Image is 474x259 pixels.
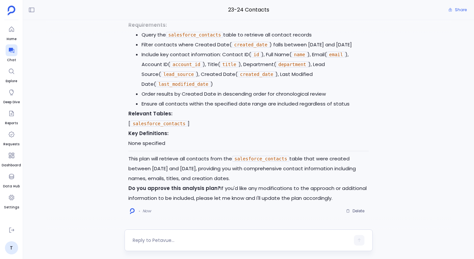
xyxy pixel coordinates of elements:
code: lead_source [161,71,196,77]
a: Explore [6,65,17,84]
span: Home [6,36,17,42]
span: Share [455,7,467,12]
code: created_date [238,71,276,77]
code: email [327,52,345,58]
li: Query the table to retrieve all contact records [142,30,369,40]
p: If you'd like any modifications to the approach or additional information to be included, please ... [128,183,369,203]
span: Settings [4,205,19,210]
a: Requests [3,129,19,147]
span: Chat [6,58,17,63]
li: Ensure all contacts within the specified date range are included regardless of status [142,99,369,109]
span: 23-24 Contacts [124,6,373,14]
button: Delete [342,206,369,216]
code: department [276,61,308,67]
button: Share [444,5,471,14]
img: logo [130,208,135,214]
p: [ ] [128,109,369,129]
span: Dashboard [2,163,21,168]
a: Reports [5,107,18,126]
a: T [5,241,18,254]
img: petavue logo [8,6,15,15]
strong: Relevant Tables: [128,110,172,117]
code: name [292,52,307,58]
li: Include key contact information: Contact ID( ), Full Name( ), Email( ), Account ID( ), Title( ), ... [142,50,369,89]
code: salesforce_contacts [166,32,223,38]
span: Explore [6,79,17,84]
code: account_id [170,61,202,67]
span: Reports [5,121,18,126]
p: This plan will retrieve all contacts from the table that were created between [DATE] and [DATE], ... [128,154,369,183]
code: salesforce_contacts [130,121,188,127]
code: created_date [232,42,270,48]
p: None specified [128,129,369,148]
a: Home [6,23,17,42]
code: id [251,52,261,58]
a: Chat [6,44,17,63]
code: title [220,61,239,67]
span: Now [143,208,151,214]
a: Dashboard [2,150,21,168]
code: salesforce_contacts [232,156,289,162]
span: Delete [353,208,364,214]
a: Settings [4,192,19,210]
span: Deep Dive [3,100,20,105]
span: Data Hub [3,184,20,189]
a: Data Hub [3,171,20,189]
li: Order results by Created Date in descending order for chronological review [142,89,369,99]
code: last_modified_date [156,81,211,87]
strong: Key Definitions: [128,130,169,137]
a: Deep Dive [3,86,20,105]
li: Filter contacts where Created Date( ) falls between [DATE] and [DATE] [142,40,369,50]
span: Requests [3,142,19,147]
strong: Do you approve this analysis plan? [128,185,221,192]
